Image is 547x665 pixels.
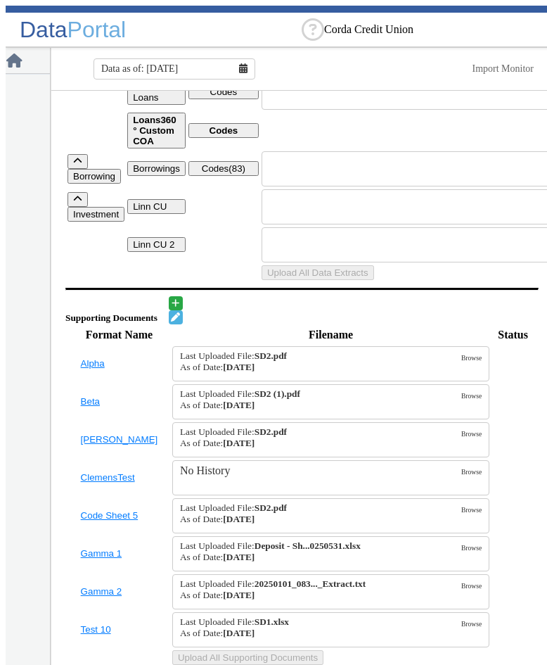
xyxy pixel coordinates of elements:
button: ClemensTest [81,472,158,483]
strong: SD2.pdf [255,502,287,513]
small: Deposit - Shares - First Harvest FCU_Shares 20250531.xlsx [180,540,461,563]
span: Browse [461,392,482,400]
button: Loans360° Custom COA [127,113,186,148]
strong: [DATE] [223,514,255,524]
small: SD2.pdf [180,426,461,449]
small: 20250101_083047_000.Darling_Consulting_Share_Detail_Extract.txt [180,578,461,601]
span: Browse [461,544,482,552]
button: Codes [188,84,259,99]
span: Data as of: [DATE] [101,63,178,75]
div: Help [302,18,324,41]
strong: 20250101_083..._Extract.txt [255,578,366,589]
button: Borrowings [127,161,186,176]
small: SD2.pdf [180,502,461,525]
span: Browse [461,506,482,514]
strong: [DATE] [223,628,255,638]
span: Portal [67,17,127,42]
button: Gamma 2 [81,586,158,597]
button: Linn CU 2 [127,237,186,252]
span: Browse [461,430,482,438]
ng-select: Corda Credit Union [324,23,535,36]
span: Browse [461,354,482,362]
small: SD2.pdf [180,350,461,373]
button: Add document [169,296,183,310]
strong: SD1.xlsx [255,616,289,627]
button: [PERSON_NAME] [81,434,158,445]
strong: [DATE] [223,362,255,372]
a: This is available for Darling Employees only [472,63,534,74]
strong: SD2.pdf [255,350,287,361]
button: Investment [67,207,124,222]
button: Alpha [81,358,158,369]
button: Gamma 1 [81,548,158,559]
strong: SD2 (1).pdf [255,388,300,399]
button: Test 10 [81,624,158,635]
span: No History [180,464,231,476]
strong: [DATE] [223,400,255,410]
button: Edit document [169,310,183,324]
small: SD2 (1).pdf [180,388,461,411]
span: (83) [229,163,245,174]
strong: Deposit - Sh...0250531.xlsx [255,540,361,551]
th: Filename [172,326,490,344]
button: Linn CU [127,199,186,214]
span: Data [20,17,67,42]
span: Browse [461,582,482,590]
button: Upload All Supporting Documents [172,650,323,665]
h5: Supporting Documents [65,312,163,324]
button: Beta [81,396,158,407]
strong: [DATE] [223,590,255,600]
strong: SD2.pdf [255,426,287,437]
button: Student Loans [127,80,186,105]
th: Status [491,326,534,344]
button: Codes(83) [188,161,259,176]
small: SD1.xlsx [180,616,461,639]
span: Browse [461,620,482,628]
button: Code Sheet 5 [81,510,158,521]
strong: [DATE] [223,438,255,448]
button: Borrowing [67,169,121,184]
b: Loans360° Custom COA [133,115,180,146]
th: Format Name [80,326,159,344]
b: Codes [210,125,238,136]
strong: [DATE] [223,552,255,562]
span: Browse [461,468,482,476]
button: Upload All Data Extracts [262,265,374,280]
button: Codes [188,123,259,138]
